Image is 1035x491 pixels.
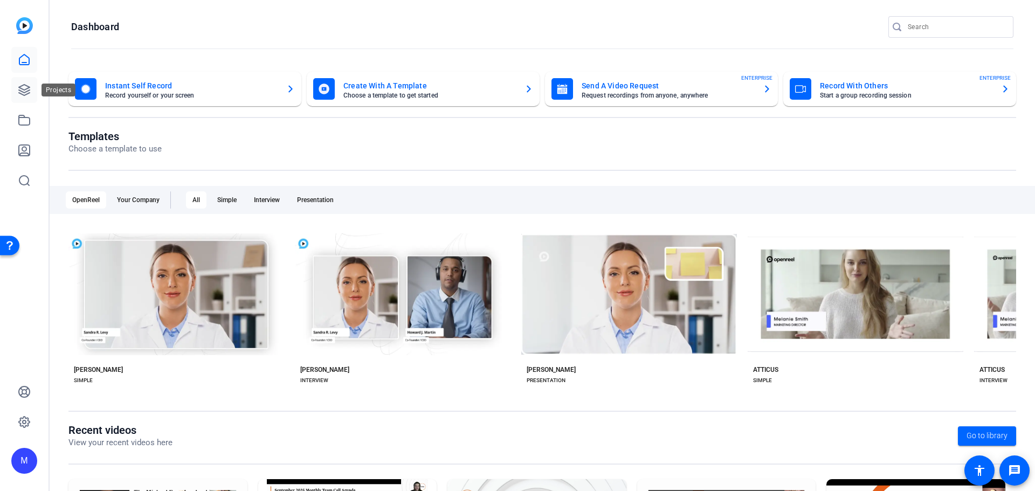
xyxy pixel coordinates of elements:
a: Go to library [958,426,1016,446]
div: Interview [247,191,286,209]
mat-card-subtitle: Request recordings from anyone, anywhere [582,92,754,99]
button: Record With OthersStart a group recording sessionENTERPRISE [783,72,1016,106]
div: M [11,448,37,474]
h1: Templates [68,130,162,143]
button: Instant Self RecordRecord yourself or your screen [68,72,301,106]
mat-card-title: Instant Self Record [105,79,278,92]
img: blue-gradient.svg [16,17,33,34]
div: SIMPLE [74,376,93,385]
span: ENTERPRISE [741,74,772,82]
mat-card-title: Send A Video Request [582,79,754,92]
div: ATTICUS [753,365,778,374]
mat-card-subtitle: Start a group recording session [820,92,992,99]
input: Search [908,20,1005,33]
div: ATTICUS [979,365,1005,374]
div: All [186,191,206,209]
span: Go to library [967,430,1008,441]
div: Presentation [291,191,340,209]
p: Choose a template to use [68,143,162,155]
mat-icon: accessibility [973,464,986,477]
h1: Recent videos [68,424,172,437]
div: [PERSON_NAME] [74,365,123,374]
div: SIMPLE [753,376,772,385]
mat-card-subtitle: Choose a template to get started [343,92,516,99]
p: View your recent videos here [68,437,172,449]
div: INTERVIEW [979,376,1008,385]
button: Create With A TemplateChoose a template to get started [307,72,540,106]
div: Simple [211,191,243,209]
h1: Dashboard [71,20,119,33]
div: Projects [42,84,75,96]
mat-card-title: Create With A Template [343,79,516,92]
mat-card-title: Record With Others [820,79,992,92]
span: ENTERPRISE [979,74,1011,82]
div: [PERSON_NAME] [300,365,349,374]
div: Your Company [111,191,166,209]
button: Send A Video RequestRequest recordings from anyone, anywhereENTERPRISE [545,72,778,106]
div: INTERVIEW [300,376,328,385]
div: OpenReel [66,191,106,209]
mat-icon: message [1008,464,1021,477]
mat-card-subtitle: Record yourself or your screen [105,92,278,99]
div: [PERSON_NAME] [527,365,576,374]
div: PRESENTATION [527,376,565,385]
